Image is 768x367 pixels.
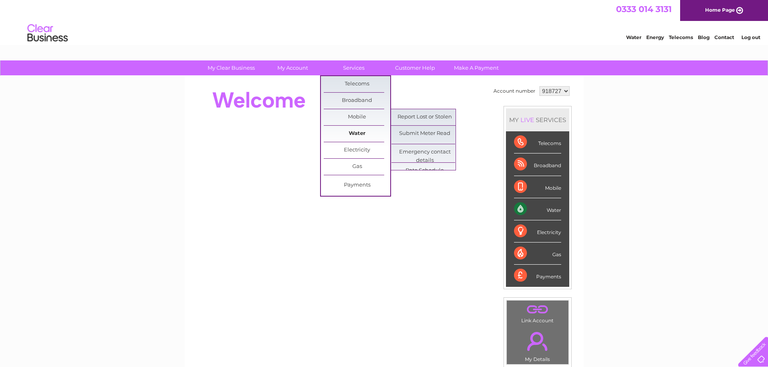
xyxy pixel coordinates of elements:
[321,60,387,75] a: Services
[519,116,536,124] div: LIVE
[324,93,390,109] a: Broadband
[514,243,561,265] div: Gas
[509,303,566,317] a: .
[506,325,569,365] td: My Details
[391,163,458,179] a: Rate Schedule
[506,108,569,131] div: MY SERVICES
[324,109,390,125] a: Mobile
[198,60,264,75] a: My Clear Business
[506,300,569,326] td: Link Account
[259,60,326,75] a: My Account
[741,34,760,40] a: Log out
[324,142,390,158] a: Electricity
[324,177,390,193] a: Payments
[443,60,510,75] a: Make A Payment
[514,265,561,286] div: Payments
[626,34,641,40] a: Water
[27,21,68,46] img: logo.png
[514,198,561,220] div: Water
[514,220,561,243] div: Electricity
[669,34,693,40] a: Telecoms
[491,84,537,98] td: Account number
[616,4,672,14] a: 0333 014 3131
[514,153,561,176] div: Broadband
[698,34,710,40] a: Blog
[382,60,448,75] a: Customer Help
[514,176,561,198] div: Mobile
[194,4,575,39] div: Clear Business is a trading name of Verastar Limited (registered in [GEOGRAPHIC_DATA] No. 3667643...
[324,159,390,175] a: Gas
[391,144,458,160] a: Emergency contact details
[509,327,566,355] a: .
[324,126,390,142] a: Water
[391,126,458,142] a: Submit Meter Read
[646,34,664,40] a: Energy
[514,131,561,153] div: Telecoms
[324,76,390,92] a: Telecoms
[714,34,734,40] a: Contact
[391,109,458,125] a: Report Lost or Stolen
